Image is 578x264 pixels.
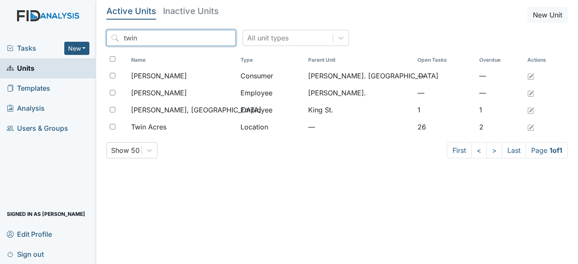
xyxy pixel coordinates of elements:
td: — [476,84,524,101]
td: — [414,84,476,101]
button: New Unit [527,7,568,23]
div: Show 50 [111,145,140,155]
input: Search... [106,30,236,46]
span: Templates [7,82,50,95]
th: Toggle SortBy [128,53,237,67]
td: — [414,67,476,84]
a: Last [502,142,526,158]
td: 26 [414,118,476,135]
input: Toggle All Rows Selected [110,56,115,62]
td: Consumer [237,67,305,84]
span: Units [7,62,34,75]
td: 2 [476,118,524,135]
td: Employee [237,84,305,101]
span: [PERSON_NAME], [GEOGRAPHIC_DATA] [131,105,261,115]
h5: Active Units [106,7,156,15]
div: All unit types [247,33,289,43]
a: First [447,142,472,158]
h5: Inactive Units [163,7,219,15]
nav: task-pagination [447,142,568,158]
span: Users & Groups [7,122,68,135]
span: Edit Profile [7,227,52,241]
td: — [305,118,414,135]
button: New [64,42,90,55]
th: Toggle SortBy [237,53,305,67]
td: Employee [237,101,305,118]
td: [PERSON_NAME]. [GEOGRAPHIC_DATA] [305,67,414,84]
span: Twin Acres [131,122,166,132]
td: — [476,67,524,84]
a: Edit [527,88,534,98]
td: 1 [414,101,476,118]
td: King St. [305,101,414,118]
a: Tasks [7,43,64,53]
a: Edit [527,105,534,115]
a: < [471,142,487,158]
a: > [486,142,502,158]
span: [PERSON_NAME] [131,71,187,81]
span: Analysis [7,102,45,115]
a: Edit [527,71,534,81]
th: Toggle SortBy [476,53,524,67]
a: Edit [527,122,534,132]
td: 1 [476,101,524,118]
span: [PERSON_NAME] [131,88,187,98]
td: Location [237,118,305,135]
span: Page [526,142,568,158]
strong: 1 of 1 [549,146,562,155]
span: Signed in as [PERSON_NAME] [7,207,85,221]
span: Sign out [7,247,44,261]
th: Toggle SortBy [305,53,414,67]
th: Actions [524,53,567,67]
td: [PERSON_NAME]. [305,84,414,101]
th: Toggle SortBy [414,53,476,67]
